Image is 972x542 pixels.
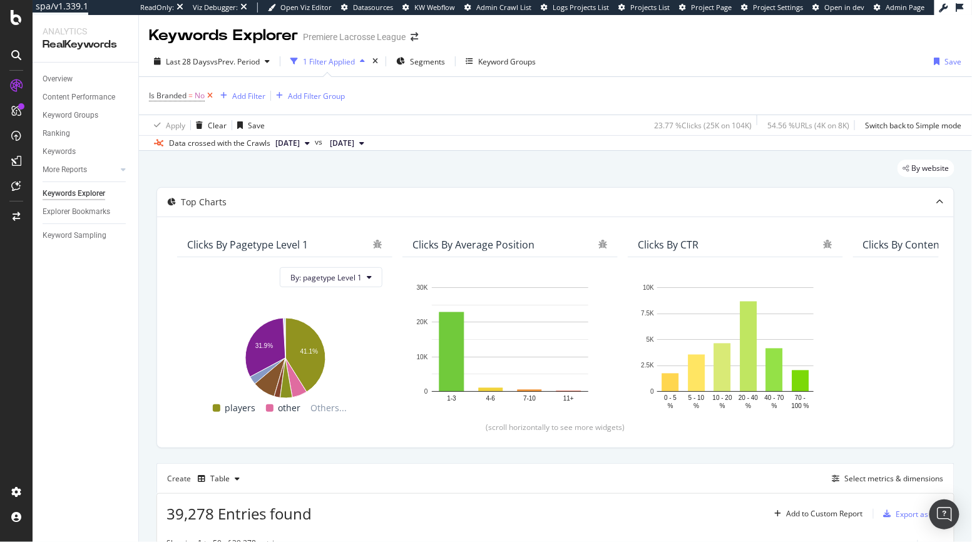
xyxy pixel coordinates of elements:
a: Overview [43,73,130,86]
div: Top Charts [181,196,227,208]
text: % [720,402,725,409]
div: Ranking [43,127,70,140]
div: Add Filter [232,91,265,101]
button: By: pagetype Level 1 [280,267,382,287]
text: 20K [417,319,428,326]
svg: A chart. [187,311,382,401]
button: [DATE] [325,136,369,151]
div: Clicks By CTR [638,238,698,251]
text: 4-6 [486,396,496,402]
span: other [279,401,301,416]
div: Add Filter Group [288,91,345,101]
span: Admin Page [886,3,925,12]
div: Explorer Bookmarks [43,205,110,218]
button: [DATE] [270,136,315,151]
text: 30K [417,284,428,291]
div: Clear [208,120,227,131]
div: bug [598,240,608,248]
div: A chart. [638,281,833,412]
button: Add Filter Group [271,88,345,103]
button: Segments [391,51,450,71]
button: Add Filter [215,88,265,103]
a: Datasources [341,3,393,13]
span: Admin Crawl List [476,3,531,12]
span: By website [912,165,949,172]
div: Open Intercom Messenger [929,499,959,529]
text: 2.5K [641,362,654,369]
div: ReadOnly: [140,3,174,13]
div: RealKeywords [43,38,128,52]
div: (scroll horizontally to see more widgets) [172,422,939,432]
text: 31.9% [255,343,273,350]
span: Logs Projects List [553,3,609,12]
a: Project Page [679,3,732,13]
a: Open Viz Editor [268,3,332,13]
a: Admin Crawl List [464,3,531,13]
button: Select metrics & dimensions [827,471,944,486]
span: Datasources [353,3,393,12]
span: 2025 Oct. 3rd [275,138,300,149]
text: % [668,402,673,409]
text: 5 - 10 [688,394,705,401]
div: Keyword Groups [43,109,98,122]
span: Last 28 Days [166,56,210,67]
text: 0 [424,388,428,395]
text: 7-10 [523,396,536,402]
a: Ranking [43,127,130,140]
a: Project Settings [741,3,804,13]
text: 10K [417,354,428,360]
div: Keywords [43,145,76,158]
div: Save [945,56,962,67]
div: Clicks By Average Position [412,238,535,251]
svg: A chart. [412,281,608,412]
button: Keyword Groups [461,51,541,71]
div: Data crossed with the Crawls [169,138,270,149]
span: Open in dev [825,3,865,12]
span: Segments [410,56,445,67]
text: 20 - 40 [739,394,759,401]
a: Keywords Explorer [43,187,130,200]
span: vs Prev. Period [210,56,260,67]
span: KW Webflow [414,3,455,12]
div: 54.56 % URLs ( 4K on 8K ) [767,120,849,131]
span: players [225,401,256,416]
text: 40 - 70 [765,394,785,401]
div: Clicks By Content Size [863,238,965,251]
div: Analytics [43,25,128,38]
div: bug [372,240,382,248]
text: 1-3 [447,396,456,402]
div: Apply [166,120,185,131]
text: 7.5K [641,310,654,317]
button: Add to Custom Report [770,504,863,524]
text: % [745,402,751,409]
text: 5K [647,336,655,343]
a: Keyword Sampling [43,229,130,242]
span: Project Settings [753,3,804,12]
span: Project Page [691,3,732,12]
span: Is Branded [149,90,187,101]
text: 11+ [563,396,574,402]
div: Save [248,120,265,131]
button: Clear [191,115,227,135]
a: More Reports [43,163,117,176]
button: Save [929,51,962,71]
span: Projects List [630,3,670,12]
div: Keywords Explorer [149,25,298,46]
div: arrow-right-arrow-left [411,33,418,41]
div: 23.77 % Clicks ( 25K on 104K ) [654,120,752,131]
div: Table [210,475,230,483]
text: 100 % [792,402,809,409]
a: Content Performance [43,91,130,104]
text: 10 - 20 [713,394,733,401]
a: Projects List [618,3,670,13]
text: 0 [650,388,654,395]
div: Select metrics & dimensions [845,473,944,484]
text: 10K [643,284,654,291]
button: Last 28 DaysvsPrev. Period [149,51,275,71]
div: Keyword Groups [478,56,536,67]
div: Clicks By pagetype Level 1 [187,238,308,251]
div: Premiere Lacrosse League [303,31,406,43]
div: Keywords Explorer [43,187,105,200]
span: vs [315,136,325,148]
